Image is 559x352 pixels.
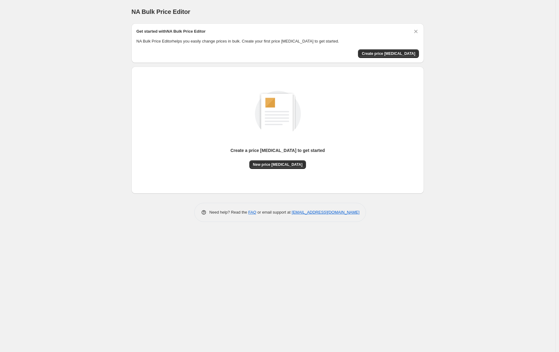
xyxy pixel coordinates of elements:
button: Dismiss card [413,28,419,35]
span: NA Bulk Price Editor [131,8,190,15]
span: Need help? Read the [209,210,248,215]
a: [EMAIL_ADDRESS][DOMAIN_NAME] [292,210,360,215]
span: New price [MEDICAL_DATA] [253,162,303,167]
span: Create price [MEDICAL_DATA] [362,51,415,56]
button: New price [MEDICAL_DATA] [249,160,306,169]
p: Create a price [MEDICAL_DATA] to get started [231,147,325,153]
span: or email support at [256,210,292,215]
a: FAQ [248,210,256,215]
button: Create price change job [358,49,419,58]
p: NA Bulk Price Editor helps you easily change prices in bulk. Create your first price [MEDICAL_DAT... [136,38,419,44]
h2: Get started with NA Bulk Price Editor [136,28,206,35]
